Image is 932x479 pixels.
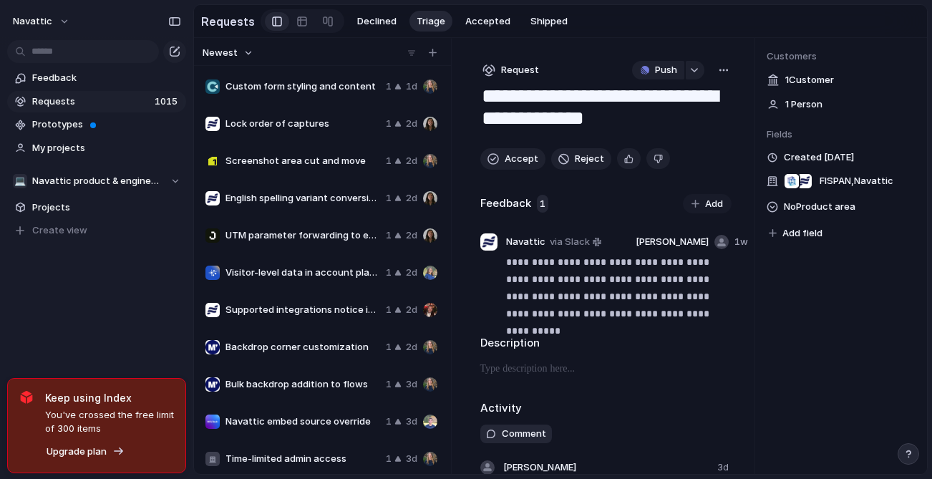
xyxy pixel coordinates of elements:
span: 3d [406,415,417,429]
span: Triage [417,14,445,29]
h2: Feedback [480,195,531,212]
span: 1 [386,266,392,280]
span: Upgrade plan [47,445,107,459]
span: Request [501,63,539,77]
span: Custom form styling and content [225,79,380,94]
span: Lock order of captures [225,117,380,131]
span: Reject [575,152,604,166]
span: Feedback [32,71,181,85]
button: Accepted [458,11,518,32]
span: 1d [406,79,417,94]
span: English spelling variant conversion [225,191,380,205]
span: [PERSON_NAME] [636,235,709,249]
a: Requests1015 [7,91,186,112]
span: Push [655,63,677,77]
a: via Slack [547,233,604,251]
span: 2d [406,228,417,243]
button: Upgrade plan [42,442,129,462]
span: Customers [767,49,916,64]
span: Navattic [506,235,545,249]
span: No Product area [784,198,855,216]
button: 💻Navattic product & engineering [7,170,186,192]
span: UTM parameter forwarding to embedded forms [225,228,380,243]
span: 1 [386,79,392,94]
span: Projects [32,200,181,215]
button: Newest [200,44,256,62]
a: Projects [7,197,186,218]
span: Fields [767,127,916,142]
button: Comment [480,425,552,443]
button: Accept [480,148,545,170]
button: Create view [7,220,186,241]
span: 1 [537,195,548,213]
span: Newest [203,46,238,60]
span: 2d [406,191,417,205]
span: FISPAN , Navattic [820,174,893,188]
span: 1 Customer [785,73,834,87]
button: Shipped [523,11,575,32]
span: Declined [357,14,397,29]
span: 1 [386,415,392,429]
button: navattic [6,10,77,33]
span: Backdrop corner customization [225,340,380,354]
span: 1 [386,303,392,317]
span: Add [705,197,723,211]
span: Prototypes [32,117,181,132]
span: Requests [32,95,150,109]
span: 1 [386,117,392,131]
button: Add [683,194,732,214]
div: 💻 [13,174,27,188]
span: 3d [406,452,417,466]
button: Request [480,61,541,79]
span: You've crossed the free limit of 300 items [45,408,174,436]
span: Bulk backdrop addition to flows [225,377,380,392]
span: 3d [717,460,732,475]
span: Add field [782,226,822,241]
span: Shipped [530,14,568,29]
span: 2d [406,303,417,317]
button: Add field [767,224,825,243]
a: Prototypes [7,114,186,135]
span: 2d [406,117,417,131]
span: Accept [505,152,538,166]
span: Screenshot area cut and move [225,154,380,168]
span: via Slack [550,235,590,249]
span: 2d [406,154,417,168]
span: Navattic embed source override [225,415,380,429]
span: 1 [386,228,392,243]
h2: Description [480,335,732,352]
span: 2d [406,266,417,280]
span: 1015 [155,95,180,109]
span: Created [DATE] [784,150,854,165]
button: Triage [409,11,452,32]
span: 1w [734,235,748,249]
a: My projects [7,137,186,159]
span: 2d [406,340,417,354]
span: 1 [386,340,392,354]
span: 3d [406,377,417,392]
a: Feedback [7,67,186,89]
h2: Activity [480,400,522,417]
button: Declined [350,11,404,32]
span: 1 [386,154,392,168]
span: 1 [386,452,392,466]
button: Reject [551,148,611,170]
span: Comment [502,427,546,441]
span: Accepted [465,14,510,29]
h2: Requests [201,13,255,30]
span: 1 [386,191,392,205]
span: Keep using Index [45,390,174,405]
span: navattic [13,14,52,29]
span: Visitor-level data in account playbooks [225,266,380,280]
span: Supported integrations notice in NavatticJS [225,303,380,317]
span: 1 [386,377,392,392]
span: [PERSON_NAME] [503,460,576,475]
span: Navattic product & engineering [32,174,163,188]
span: 1 Person [785,97,822,112]
span: My projects [32,141,181,155]
span: Create view [32,223,87,238]
button: Push [632,61,684,79]
span: Time-limited admin access [225,452,380,466]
